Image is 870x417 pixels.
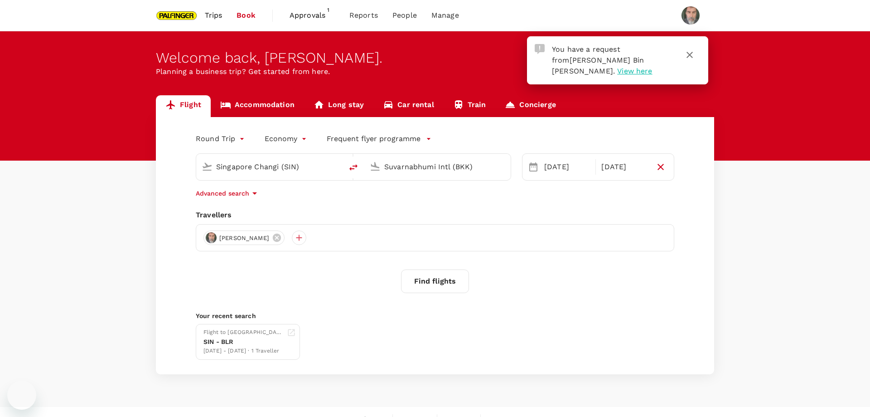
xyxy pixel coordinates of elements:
img: Herbert Kröll [681,6,700,25]
div: Travellers [196,210,674,221]
img: Palfinger Asia Pacific Pte Ltd [156,5,198,25]
div: Welcome back , [PERSON_NAME] . [156,49,714,66]
a: Flight [156,95,211,117]
p: Frequent flyer programme [327,133,420,144]
div: [PERSON_NAME] [203,231,285,245]
button: Advanced search [196,188,260,199]
div: Flight to [GEOGRAPHIC_DATA] [203,328,283,337]
span: View here [617,67,652,75]
a: Car rental [373,95,444,117]
div: Economy [265,132,309,146]
div: Round Trip [196,132,246,146]
a: Train [444,95,496,117]
button: Frequent flyer programme [327,133,431,144]
button: Open [336,166,338,167]
p: Planning a business trip? Get started from here. [156,66,714,77]
div: [DATE] [598,158,651,176]
span: Reports [349,10,378,21]
span: Book [237,10,256,21]
span: [PERSON_NAME] Bin [PERSON_NAME] [552,56,644,75]
div: [DATE] - [DATE] · 1 Traveller [203,347,283,356]
span: People [392,10,417,21]
div: [DATE] [541,158,594,176]
span: Manage [431,10,459,21]
button: Find flights [401,270,469,293]
button: Open [504,166,506,167]
a: Accommodation [211,95,304,117]
span: [PERSON_NAME] [214,234,275,243]
input: Going to [384,160,492,174]
p: Advanced search [196,189,249,198]
button: delete [343,157,364,178]
iframe: Schaltfläche zum Öffnen des Messaging-Fensters [7,381,36,410]
span: 1 [324,5,333,15]
span: Approvals [290,10,335,21]
img: Approval Request [535,44,545,54]
a: Long stay [304,95,373,117]
span: Trips [205,10,222,21]
input: Depart from [216,160,324,174]
span: You have a request from . [552,45,644,75]
img: avatar-664c628ac671f.jpeg [206,232,217,243]
a: Concierge [495,95,565,117]
div: SIN - BLR [203,337,283,347]
p: Your recent search [196,311,674,320]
